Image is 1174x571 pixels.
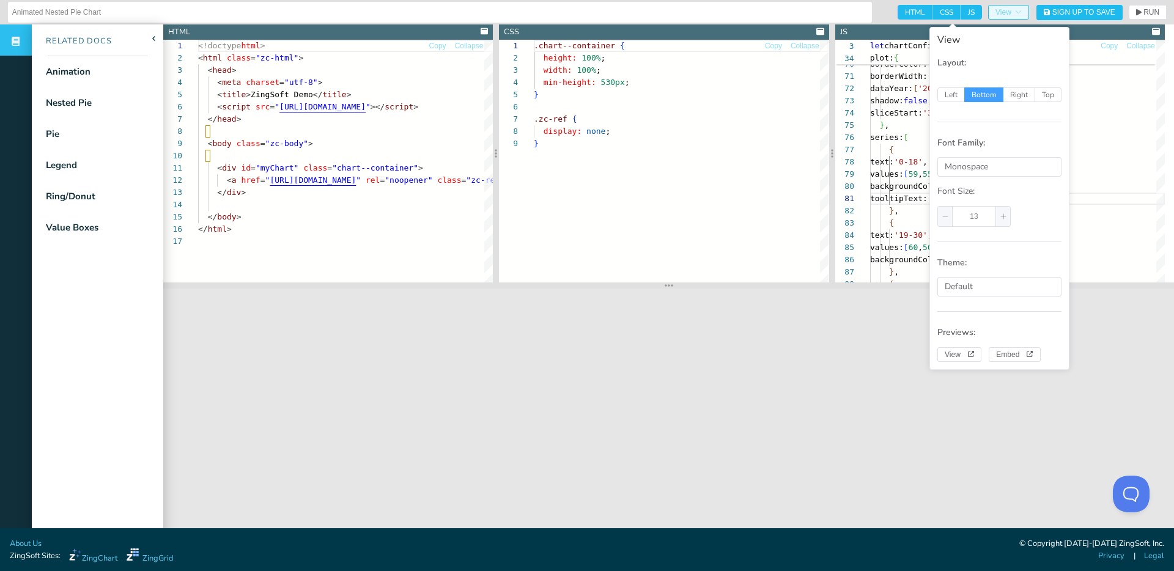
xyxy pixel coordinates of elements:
span: = [462,175,467,185]
div: 83 [835,217,854,229]
div: 88 [835,278,854,290]
a: ZingGrid [127,548,173,564]
span: CSS [932,5,961,20]
span: '30%' [923,108,947,117]
span: div [227,188,241,197]
span: < [217,78,222,87]
span: " [275,102,279,111]
span: increase number [995,207,1010,226]
span: < [217,163,222,172]
span: Monospace [945,161,988,172]
span: < [217,90,222,99]
span: ZingSoft Demo [251,90,313,99]
span: = [260,139,265,148]
span: Copy [429,42,446,50]
div: 6 [163,101,182,113]
div: 73 [835,95,854,107]
div: 4 [163,76,182,89]
div: 79 [835,168,854,180]
span: > [227,224,232,234]
span: > [298,53,303,62]
span: shadow: [870,96,904,105]
span: ZingSoft Sites: [10,550,61,562]
span: Copy [765,42,782,50]
span: </ [208,212,218,221]
span: chartConfig = [884,41,947,50]
span: [ [903,243,908,252]
span: < [227,175,232,185]
span: Left [937,87,965,102]
iframe: Toggle Customer Support [1113,476,1150,512]
span: { [894,53,899,62]
span: a [232,175,237,185]
span: min-height: [544,78,596,87]
span: } [534,90,539,99]
span: ></ [371,102,385,111]
div: 82 [835,205,854,217]
div: 84 [835,229,854,241]
span: { [889,279,894,289]
div: Related Docs [32,35,112,48]
button: View [937,347,981,362]
span: tooltipText: [870,194,928,203]
div: 86 [835,254,854,266]
span: values: [870,169,904,179]
span: View [945,351,974,358]
span: [URL][DOMAIN_NAME] [270,175,356,185]
span: > [237,114,242,123]
div: 81 [835,193,854,205]
span: class [437,175,461,185]
div: 17 [163,235,182,248]
div: 1 [499,40,518,52]
span: 60 [908,243,918,252]
div: 16 [163,223,182,235]
div: 6 [499,101,518,113]
span: > [347,90,352,99]
span: } [879,120,884,130]
iframe: Your browser does not support iframes. [163,289,1174,540]
div: Animation [46,65,90,79]
span: '2019' [918,84,947,93]
span: , [923,157,928,166]
span: 100% [582,53,601,62]
a: Privacy [1098,550,1124,562]
span: { [889,218,894,227]
span: [URL][DOMAIN_NAME] [279,102,366,111]
div: 87 [835,266,854,278]
span: [ [903,169,908,179]
span: } [534,139,539,148]
div: 77 [835,144,854,156]
span: "zc-ref" [466,175,504,185]
span: JS [961,5,982,20]
span: = [327,163,332,172]
span: Copy [1101,42,1118,50]
div: View [929,27,1069,370]
span: Collapse [455,42,484,50]
p: Layout: [937,57,1061,69]
span: > [308,139,313,148]
button: Sign Up to Save [1036,5,1123,20]
a: About Us [10,538,42,550]
div: 4 [499,76,518,89]
span: " [366,102,371,111]
div: 9 [163,138,182,150]
div: 1 [163,40,182,52]
div: 80 [835,180,854,193]
span: dataYear: [870,84,913,93]
span: class [237,139,260,148]
span: <!doctype [198,41,241,50]
div: Pie [46,127,59,141]
span: View [995,9,1022,16]
span: html [203,53,222,62]
span: borderWidth: [870,72,928,81]
span: , [918,243,923,252]
span: "zc-html" [256,53,298,62]
span: ; [606,127,611,136]
p: Previews: [937,326,1061,339]
span: title [222,90,246,99]
span: div [222,163,236,172]
span: plot: [870,53,894,62]
span: 34 [835,53,854,65]
span: } [889,267,894,276]
span: "noopener" [385,175,432,185]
